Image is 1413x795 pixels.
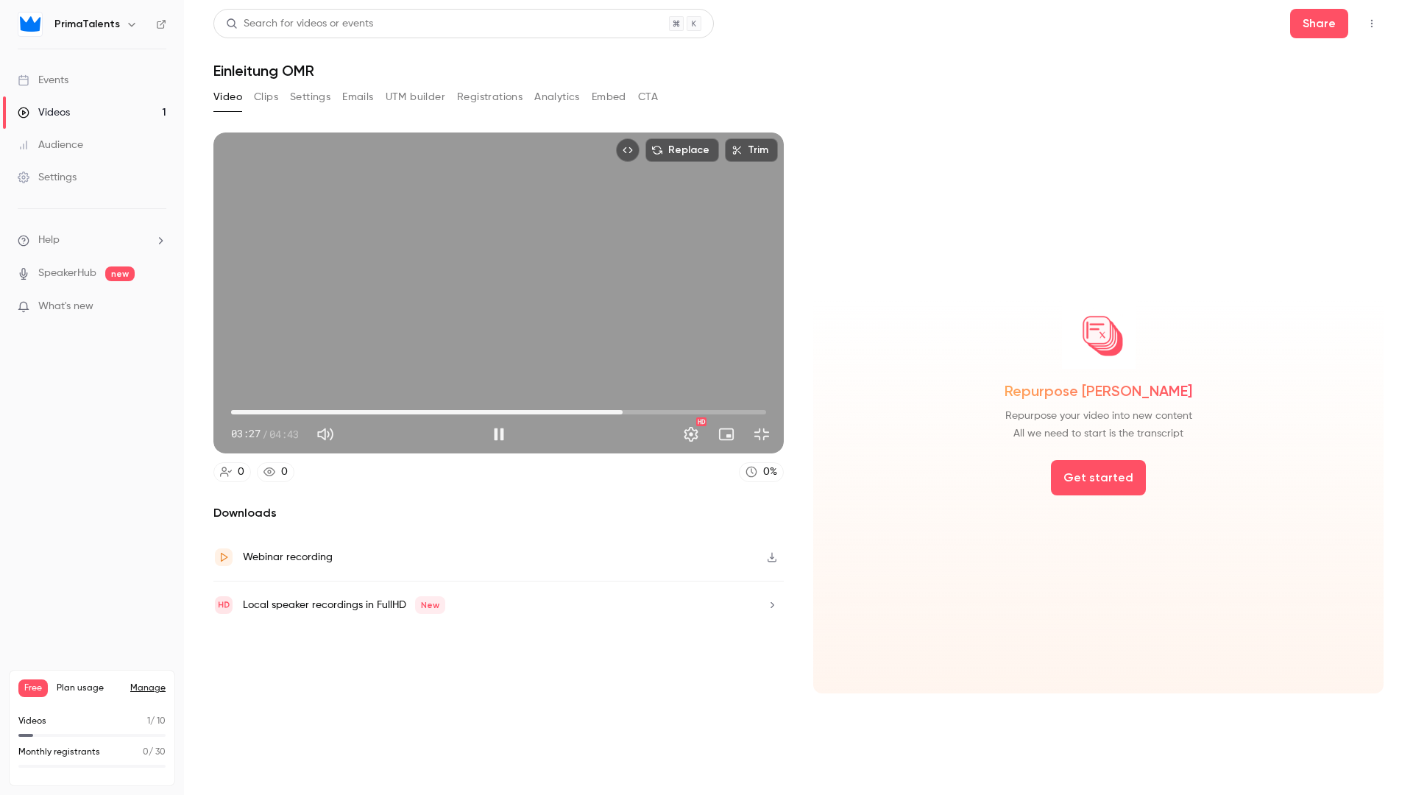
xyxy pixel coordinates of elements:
[18,73,68,88] div: Events
[18,233,166,248] li: help-dropdown-opener
[592,85,626,109] button: Embed
[254,85,278,109] button: Clips
[1005,407,1192,442] span: Repurpose your video into new content All we need to start is the transcript
[534,85,580,109] button: Analytics
[1290,9,1348,38] button: Share
[231,426,299,442] div: 03:27
[18,746,100,759] p: Monthly registrants
[147,715,166,728] p: / 10
[269,426,299,442] span: 04:43
[616,138,640,162] button: Embed video
[213,62,1384,79] h1: Einleitung OMR
[18,105,70,120] div: Videos
[638,85,658,109] button: CTA
[645,138,719,162] button: Replace
[38,233,60,248] span: Help
[763,464,777,480] div: 0 %
[676,420,706,449] button: Settings
[213,462,251,482] a: 0
[386,85,445,109] button: UTM builder
[18,170,77,185] div: Settings
[311,420,340,449] button: Mute
[18,13,42,36] img: PrimaTalents
[243,548,333,566] div: Webinar recording
[57,682,121,694] span: Plan usage
[143,748,149,757] span: 0
[243,596,445,614] div: Local speaker recordings in FullHD
[38,299,93,314] span: What's new
[238,464,244,480] div: 0
[257,462,294,482] a: 0
[213,85,242,109] button: Video
[149,300,166,314] iframe: Noticeable Trigger
[725,138,778,162] button: Trim
[226,16,373,32] div: Search for videos or events
[747,420,776,449] button: Exit full screen
[54,17,120,32] h6: PrimaTalents
[105,266,135,281] span: new
[18,679,48,697] span: Free
[18,715,46,728] p: Videos
[130,682,166,694] a: Manage
[147,717,150,726] span: 1
[18,138,83,152] div: Audience
[38,266,96,281] a: SpeakerHub
[213,504,784,522] h2: Downloads
[739,462,784,482] a: 0%
[143,746,166,759] p: / 30
[290,85,330,109] button: Settings
[484,420,514,449] button: Pause
[696,417,706,426] div: HD
[457,85,523,109] button: Registrations
[231,426,261,442] span: 03:27
[415,596,445,614] span: New
[342,85,373,109] button: Emails
[262,426,268,442] span: /
[712,420,741,449] button: Turn on miniplayer
[1360,12,1384,35] button: Top Bar Actions
[1051,460,1146,495] button: Get started
[1005,381,1192,401] span: Repurpose [PERSON_NAME]
[281,464,288,480] div: 0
